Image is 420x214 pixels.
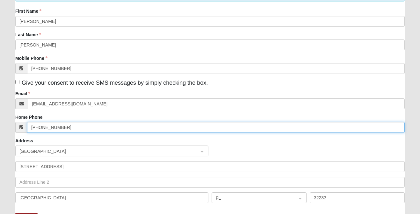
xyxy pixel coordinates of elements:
[15,90,30,97] label: Email
[15,114,43,120] label: Home Phone
[15,80,19,84] input: Give your consent to receive SMS messages by simply checking the box.
[15,138,33,144] label: Address
[310,192,405,203] input: Zip
[15,161,405,172] input: Address Line 1
[15,8,41,14] label: First Name
[15,192,208,203] input: City
[22,80,208,86] span: Give your consent to receive SMS messages by simply checking the box.
[15,32,41,38] label: Last Name
[19,148,193,155] span: United States
[15,177,405,188] input: Address Line 2
[216,195,291,202] span: FL
[15,55,47,61] label: Mobile Phone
